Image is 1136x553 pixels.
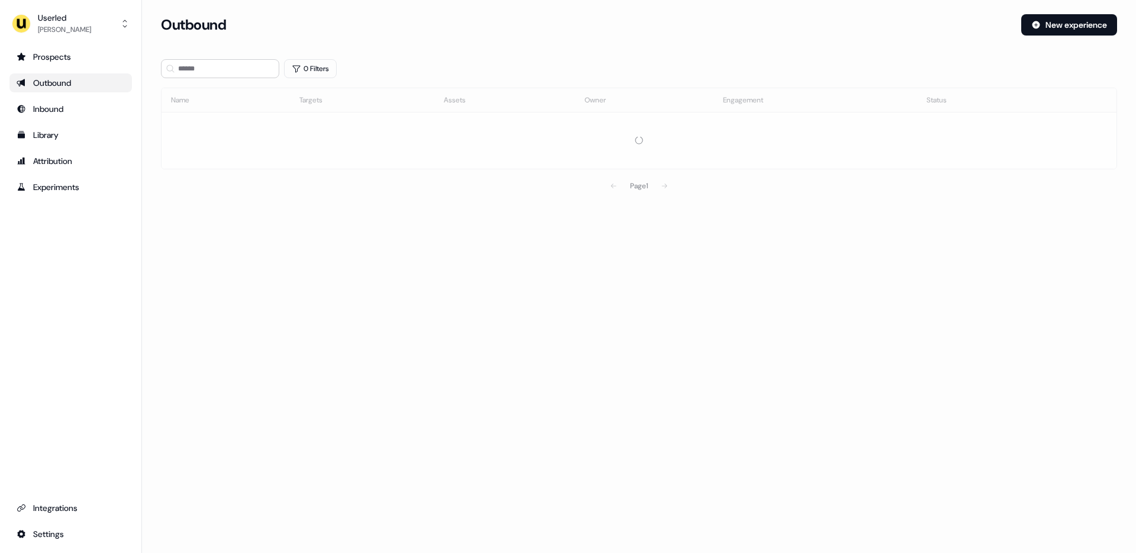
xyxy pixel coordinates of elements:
button: 0 Filters [284,59,337,78]
a: Go to outbound experience [9,73,132,92]
a: Go to integrations [9,499,132,517]
div: Userled [38,12,91,24]
button: New experience [1021,14,1117,36]
a: Go to experiments [9,178,132,197]
a: Go to templates [9,126,132,144]
div: Integrations [17,502,125,514]
div: Settings [17,528,125,540]
div: [PERSON_NAME] [38,24,91,36]
div: Experiments [17,181,125,193]
div: Inbound [17,103,125,115]
div: Prospects [17,51,125,63]
div: Attribution [17,155,125,167]
h3: Outbound [161,16,226,34]
div: Outbound [17,77,125,89]
a: Go to Inbound [9,99,132,118]
div: Library [17,129,125,141]
a: Go to integrations [9,525,132,544]
a: Go to attribution [9,152,132,171]
button: Userled[PERSON_NAME] [9,9,132,38]
a: Go to prospects [9,47,132,66]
